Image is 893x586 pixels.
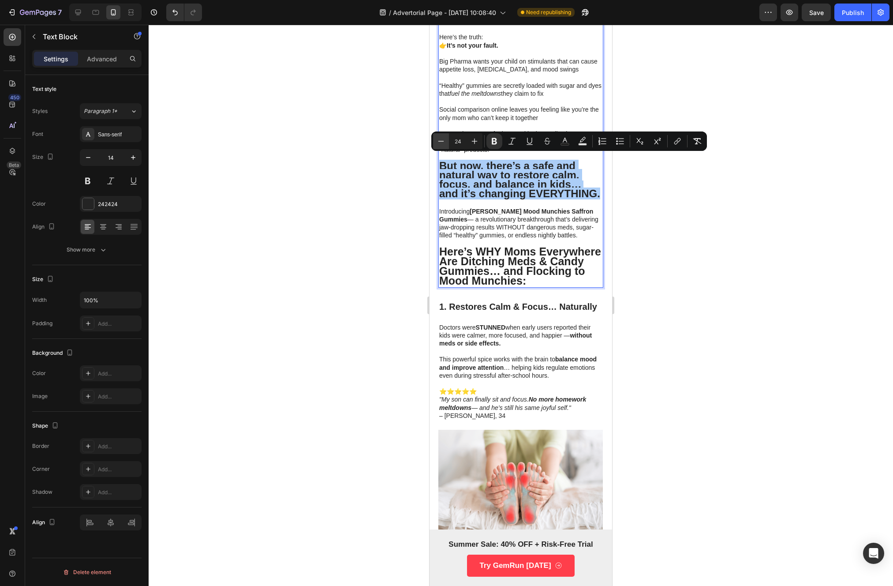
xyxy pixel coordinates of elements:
button: 7 [4,4,66,21]
div: Show more [67,245,108,254]
div: Add... [98,488,139,496]
p: Doctors were when early users reported their kids were calmer, more focused, and happier — [10,299,173,323]
div: Editor contextual toolbar [431,131,707,151]
strong: It’s not your fault. [17,17,69,24]
span: Advertorial Page - [DATE] 10:08:40 [393,8,496,17]
strong: No more homework meltdowns [10,371,157,386]
p: “Healthy” gummies are secretly loaded with sugar and dyes that they claim to fix [10,57,173,73]
div: Image [32,392,48,400]
div: Undo/Redo [166,4,202,21]
button: Publish [834,4,871,21]
p: Big Pharma wants your child on stimulants that can cause appetite loss, [MEDICAL_DATA], and mood ... [10,33,173,49]
div: Padding [32,319,52,327]
p: ⭐⭐⭐⭐⭐ – [PERSON_NAME], 34 [10,363,173,395]
p: Advanced [87,54,117,64]
div: Shape [32,420,60,432]
div: Publish [842,8,864,17]
p: Introducing — a revolutionary breakthrough that’s delivering jaw-dropping results WITHOUT dangero... [10,183,173,215]
button: Paragraph 1* [80,103,142,119]
button: Show more [32,242,142,258]
div: Size [32,151,56,163]
strong: Mood Munchies Saffron Gummies [10,183,164,198]
div: Text style [32,85,56,93]
strong: without meds or side effects. [10,307,162,322]
div: Corner [32,465,50,473]
p: Text Block [43,31,118,42]
p: No wonder parents feel trapped in the Medication Fear Trap — stuck between dangerous drugs and us... [10,105,173,129]
div: Sans-serif [98,131,139,139]
div: Open Intercom Messenger [863,543,884,564]
strong: balance mood and improve attention [10,331,167,346]
div: Align [32,221,57,233]
div: Color [32,200,46,208]
strong: [PERSON_NAME] [40,183,92,190]
div: Add... [98,393,139,401]
i: "My son can finally sit and focus. — and he’s still his same joyful self." [10,371,157,386]
span: / [389,8,391,17]
strong: STUNNED [46,299,76,306]
div: Add... [98,443,139,451]
div: Add... [98,320,139,328]
span: Need republishing [526,8,571,16]
input: Auto [80,292,141,308]
p: 7 [58,7,62,18]
div: 450 [8,94,21,101]
h3: 1. Restores Calm & Focus… Naturally [9,275,174,289]
div: Font [32,130,43,138]
div: Add... [98,370,139,378]
p: This powerful spice works with the brain to … helping kids regulate emotions even during stressfu... [10,331,173,355]
div: Align [32,517,57,529]
span: Paragraph 1* [84,107,117,115]
button: Save [802,4,831,21]
i: fuel the meltdowns [20,65,71,72]
strong: But now, there’s a safe and natural way to restore calm, focus, and balance in kids… [10,135,152,165]
button: Delete element [32,565,142,579]
p: Here’s the truth: 👉 [10,8,173,24]
div: Delete element [63,567,111,578]
iframe: Design area [430,25,612,586]
div: Background [32,347,75,359]
div: 242424 [98,200,139,208]
div: Styles [32,107,48,115]
div: Beta [7,162,21,169]
div: Size [32,274,56,285]
span: Save [809,9,824,16]
p: Social comparison online leaves you feeling like you’re the only mom who can’t keep it together [10,81,173,97]
img: gempages_583982850819228483-a09430d2-55f6-42b8-8477-2092bf863c8d.png [9,405,173,512]
strong: Here’s WHY Moms Everywhere Are Ditching Meds & Candy Gummies… and Flocking to Mood Munchies: [10,221,172,263]
strong: and it’s changing EVERYTHING. [10,163,171,175]
div: Color [32,369,46,377]
div: Width [32,296,47,304]
div: Add... [98,466,139,473]
div: Border [32,442,49,450]
div: Shadow [32,488,52,496]
p: Settings [44,54,68,64]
